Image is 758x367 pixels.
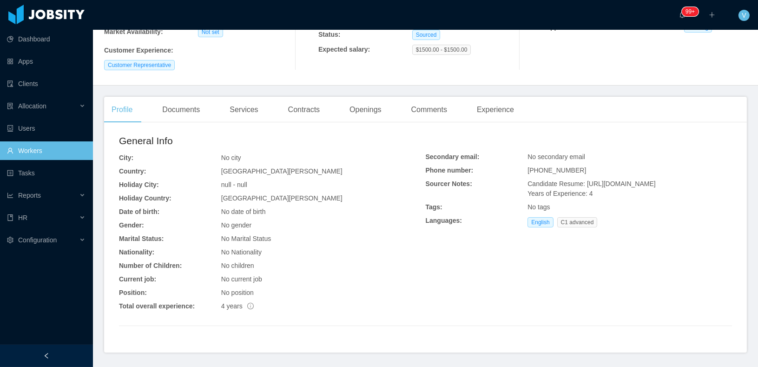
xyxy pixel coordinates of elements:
sup: 239 [682,7,699,16]
span: C1 advanced [557,217,598,227]
span: V [742,10,746,21]
div: Services [222,97,265,123]
b: Number of Children: [119,262,182,269]
span: null - null [221,181,247,188]
span: No Marital Status [221,235,271,242]
b: Gender: [119,221,144,229]
b: Date of birth: [119,208,159,215]
h2: General Info [119,133,426,148]
a: icon: appstoreApps [7,52,86,71]
b: Nationality: [119,248,154,256]
div: No tags [527,202,732,212]
span: Candidate Resume: [URL][DOMAIN_NAME] Years of Experience: 4 [527,180,655,197]
b: Current job: [119,275,156,283]
div: Experience [469,97,521,123]
span: Allocation [18,102,46,110]
span: [GEOGRAPHIC_DATA][PERSON_NAME] [221,194,343,202]
strong: Approval [546,23,574,31]
i: icon: solution [7,103,13,109]
b: Market Availability: [104,28,163,35]
span: [PHONE_NUMBER] [527,167,586,174]
span: HR [18,214,27,221]
b: Phone number: [426,167,474,174]
b: Customer Experience : [104,47,173,54]
b: Tags: [426,203,442,211]
span: Reports [18,192,41,199]
a: icon: robotUsers [7,119,86,138]
span: Configuration [18,236,57,244]
i: icon: bell [679,12,685,18]
span: No position [221,289,254,296]
div: Contracts [281,97,327,123]
span: No city [221,154,241,161]
div: Comments [404,97,455,123]
span: Customer Representative [104,60,175,70]
span: No gender [221,221,251,229]
b: Status: [318,31,340,38]
b: Languages: [426,217,462,224]
span: No Nationality [221,248,262,256]
span: English [527,217,553,227]
span: $1500.00 - $1500.00 [412,45,471,55]
a: icon: profileTasks [7,164,86,182]
span: 4 years [221,302,254,310]
b: City: [119,154,133,161]
b: Total overall experience: [119,302,195,310]
span: [GEOGRAPHIC_DATA][PERSON_NAME] [221,167,343,175]
span: Not set [198,27,223,37]
b: Holiday City: [119,181,159,188]
a: icon: auditClients [7,74,86,93]
span: No secondary email [527,153,585,160]
b: Marital Status: [119,235,164,242]
i: icon: line-chart [7,192,13,199]
span: Sourced [412,30,441,40]
b: Holiday Country: [119,194,171,202]
a: icon: pie-chartDashboard [7,30,86,48]
b: Country: [119,167,146,175]
span: info-circle [247,303,254,309]
b: Secondary email: [426,153,480,160]
i: icon: book [7,214,13,221]
b: Sourcer Notes: [426,180,472,187]
b: Expected salary: [318,46,370,53]
span: No current job [221,275,262,283]
div: Profile [104,97,140,123]
span: No children [221,262,254,269]
div: Openings [342,97,389,123]
div: Documents [155,97,207,123]
i: icon: plus [709,12,715,18]
b: Position: [119,289,147,296]
a: icon: userWorkers [7,141,86,160]
span: No date of birth [221,208,266,215]
i: icon: setting [7,237,13,243]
